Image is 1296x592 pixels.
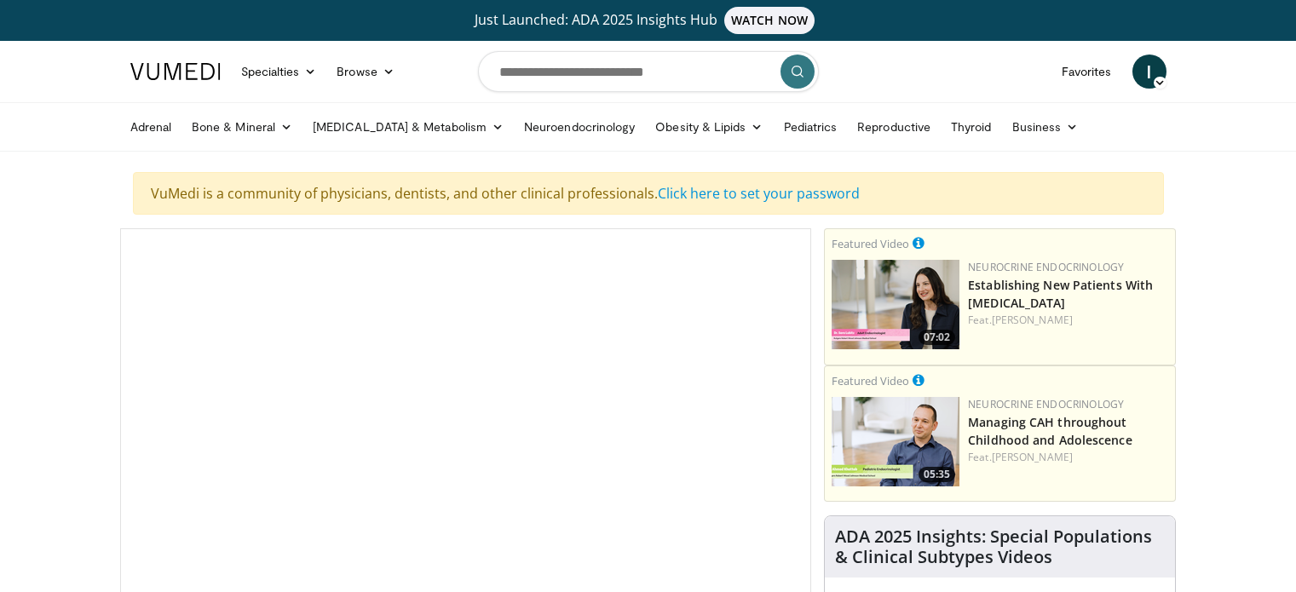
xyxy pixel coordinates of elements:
a: Specialties [231,55,327,89]
h4: ADA 2025 Insights: Special Populations & Clinical Subtypes Videos [835,526,1165,567]
a: 05:35 [832,397,959,486]
a: [MEDICAL_DATA] & Metabolism [302,110,514,144]
a: Establishing New Patients With [MEDICAL_DATA] [968,277,1153,311]
img: 56bc924d-1fb1-4cf0-9f63-435b399b5585.png.150x105_q85_crop-smart_upscale.png [832,397,959,486]
a: Business [1002,110,1089,144]
div: VuMedi is a community of physicians, dentists, and other clinical professionals. [133,172,1164,215]
div: Feat. [968,313,1168,328]
a: Managing CAH throughout Childhood and Adolescence [968,414,1132,448]
input: Search topics, interventions [478,51,819,92]
small: Featured Video [832,373,909,388]
a: 07:02 [832,260,959,349]
a: I [1132,55,1166,89]
a: Reproductive [847,110,941,144]
a: Neurocrine Endocrinology [968,397,1124,411]
span: 05:35 [919,467,955,482]
a: [PERSON_NAME] [992,450,1073,464]
span: WATCH NOW [724,7,815,34]
a: Click here to set your password [658,184,860,203]
a: Neuroendocrinology [514,110,645,144]
img: b0cdb0e9-6bfb-4b5f-9fe7-66f39af3f054.png.150x105_q85_crop-smart_upscale.png [832,260,959,349]
a: Just Launched: ADA 2025 Insights HubWATCH NOW [133,7,1164,34]
span: 07:02 [919,330,955,345]
a: Pediatrics [774,110,848,144]
a: Obesity & Lipids [645,110,773,144]
a: Favorites [1051,55,1122,89]
a: Neurocrine Endocrinology [968,260,1124,274]
img: VuMedi Logo [130,63,221,80]
small: Featured Video [832,236,909,251]
a: Bone & Mineral [181,110,302,144]
a: Thyroid [941,110,1002,144]
div: Feat. [968,450,1168,465]
a: Browse [326,55,405,89]
a: Adrenal [120,110,182,144]
a: [PERSON_NAME] [992,313,1073,327]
